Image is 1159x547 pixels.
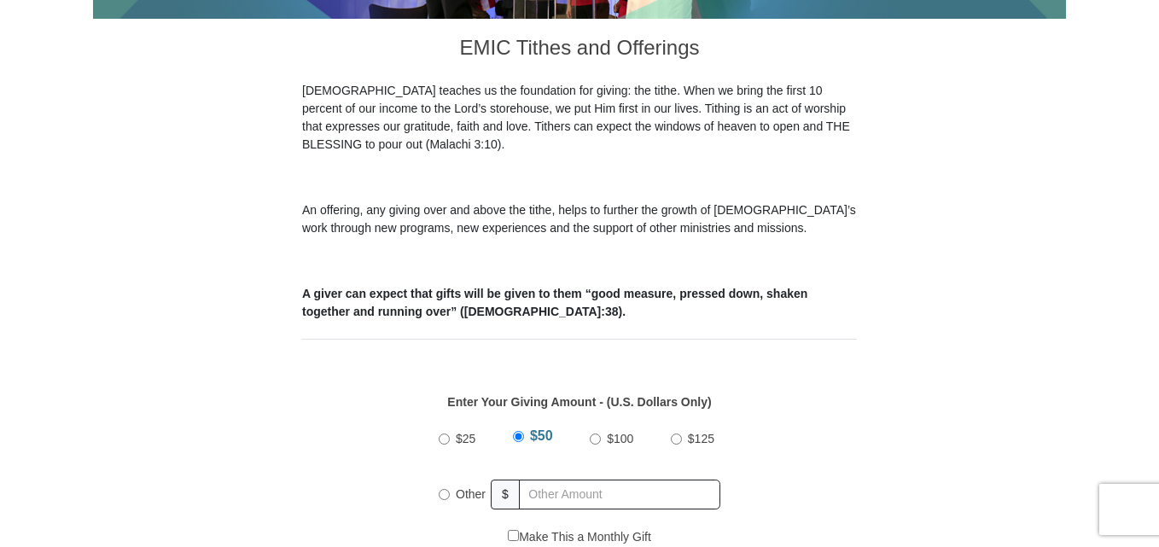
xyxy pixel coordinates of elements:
span: $50 [530,428,553,443]
input: Make This a Monthly Gift [508,530,519,541]
span: $125 [688,432,714,445]
input: Other Amount [519,480,720,509]
strong: Enter Your Giving Amount - (U.S. Dollars Only) [447,395,711,409]
span: $25 [456,432,475,445]
label: Make This a Monthly Gift [508,528,651,546]
span: $ [491,480,520,509]
b: A giver can expect that gifts will be given to them “good measure, pressed down, shaken together ... [302,287,807,318]
p: [DEMOGRAPHIC_DATA] teaches us the foundation for giving: the tithe. When we bring the first 10 pe... [302,82,857,154]
p: An offering, any giving over and above the tithe, helps to further the growth of [DEMOGRAPHIC_DAT... [302,201,857,237]
span: $100 [607,432,633,445]
span: Other [456,487,486,501]
h3: EMIC Tithes and Offerings [302,19,857,82]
